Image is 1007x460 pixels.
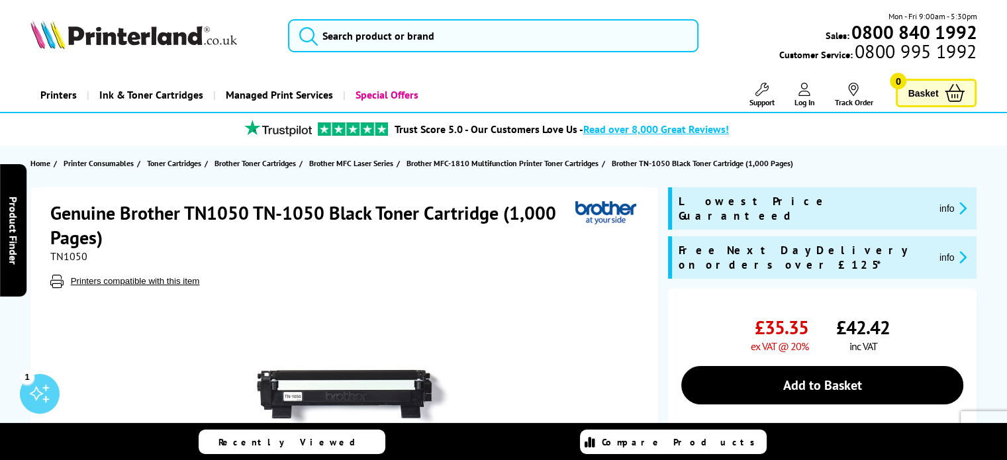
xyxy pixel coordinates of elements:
[215,156,299,170] a: Brother Toner Cartridges
[794,97,814,107] span: Log In
[30,156,50,170] span: Home
[343,78,428,112] a: Special Offers
[407,156,599,170] span: Brother MFC-1810 Multifunction Printer Toner Cartridges
[147,156,201,170] span: Toner Cartridges
[30,20,271,52] a: Printerland Logo
[612,156,796,170] a: Brother TN-1050 Black Toner Cartridge (1,000 Pages)
[309,156,393,170] span: Brother MFC Laser Series
[30,20,237,49] img: Printerland Logo
[213,78,343,112] a: Managed Print Services
[30,78,87,112] a: Printers
[853,45,977,58] span: 0800 995 1992
[7,196,20,264] span: Product Finder
[825,29,849,42] span: Sales:
[99,78,203,112] span: Ink & Toner Cartridges
[215,156,296,170] span: Brother Toner Cartridges
[87,78,213,112] a: Ink & Toner Cartridges
[64,156,134,170] span: Printer Consumables
[20,369,34,384] div: 1
[238,120,318,136] img: trustpilot rating
[836,315,890,340] span: £42.42
[67,275,204,287] button: Printers compatible with this item
[849,26,977,38] a: 0800 840 1992
[288,19,698,52] input: Search product or brand
[395,122,729,136] a: Trust Score 5.0 - Our Customers Love Us -Read over 8,000 Great Reviews!
[890,73,906,89] span: 0
[612,156,793,170] span: Brother TN-1050 Black Toner Cartridge (1,000 Pages)
[751,340,808,353] span: ex VAT @ 20%
[851,20,977,44] b: 0800 840 1992
[935,250,971,265] button: promo-description
[407,156,602,170] a: Brother MFC-1810 Multifunction Printer Toner Cartridges
[681,366,964,404] a: Add to Basket
[309,156,397,170] a: Brother MFC Laser Series
[50,201,575,250] h1: Genuine Brother TN1050 TN-1050 Black Toner Cartridge (1,000 Pages)
[834,83,873,107] a: Track Order
[147,156,205,170] a: Toner Cartridges
[908,84,938,102] span: Basket
[749,83,774,107] a: Support
[679,243,929,272] span: Free Next Day Delivery on orders over £125*
[575,201,636,225] img: Brother
[755,315,808,340] span: £35.35
[679,194,929,223] span: Lowest Price Guaranteed
[580,430,767,454] a: Compare Products
[199,430,385,454] a: Recently Viewed
[64,156,137,170] a: Printer Consumables
[50,250,87,263] span: TN1050
[779,45,977,61] span: Customer Service:
[849,340,877,353] span: inc VAT
[749,97,774,107] span: Support
[888,10,977,23] span: Mon - Fri 9:00am - 5:30pm
[30,156,54,170] a: Home
[318,122,388,136] img: trustpilot rating
[602,436,762,448] span: Compare Products
[218,436,369,448] span: Recently Viewed
[794,83,814,107] a: Log In
[896,79,977,107] a: Basket 0
[935,201,971,216] button: promo-description
[583,122,729,136] span: Read over 8,000 Great Reviews!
